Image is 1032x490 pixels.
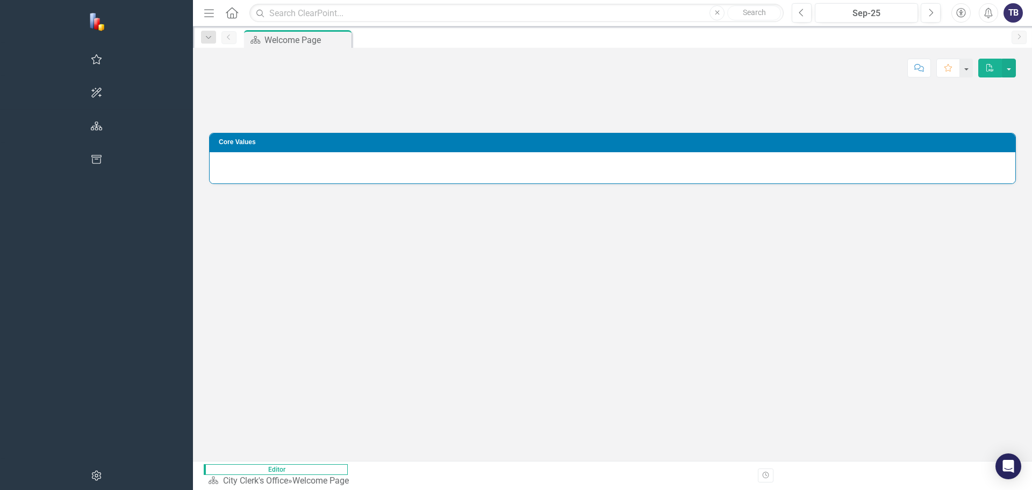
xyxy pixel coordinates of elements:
[223,475,288,486] a: City Clerk's Office
[995,453,1021,479] div: Open Intercom Messenger
[249,4,784,23] input: Search ClearPoint...
[727,5,781,20] button: Search
[1004,3,1023,23] button: TB
[815,3,918,23] button: Sep-25
[819,7,914,20] div: Sep-25
[208,475,353,487] div: »
[219,139,1010,146] h3: Core Values
[89,12,107,31] img: ClearPoint Strategy
[264,33,349,47] div: Welcome Page
[292,475,349,486] div: Welcome Page
[743,8,766,17] span: Search
[204,464,348,475] span: Editor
